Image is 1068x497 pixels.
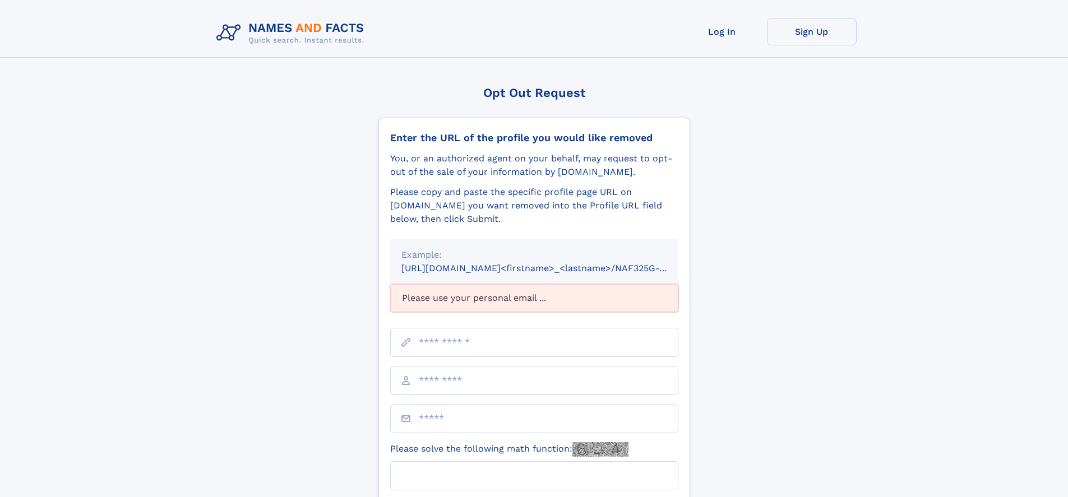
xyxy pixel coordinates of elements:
img: Logo Names and Facts [212,18,373,48]
label: Please solve the following math function: [390,442,628,457]
div: Example: [401,248,667,262]
small: [URL][DOMAIN_NAME]<firstname>_<lastname>/NAF325G-xxxxxxxx [401,263,700,273]
div: Please copy and paste the specific profile page URL on [DOMAIN_NAME] you want removed into the Pr... [390,185,678,226]
div: Enter the URL of the profile you would like removed [390,132,678,144]
div: Opt Out Request [378,86,690,100]
a: Sign Up [767,18,857,45]
div: Please use your personal email ... [390,284,678,312]
div: You, or an authorized agent on your behalf, may request to opt-out of the sale of your informatio... [390,152,678,179]
a: Log In [677,18,767,45]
